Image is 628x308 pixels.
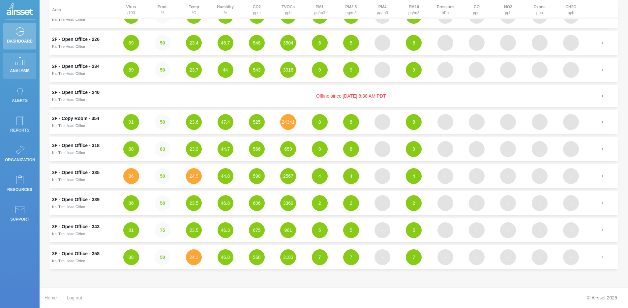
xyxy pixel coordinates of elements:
button: - [469,35,485,51]
td: 3F - Open Office - 335Kal Tire Head Office [49,164,115,188]
strong: CO2 [253,5,261,9]
button: 24.5 [186,168,202,184]
button: 5 [312,222,328,238]
strong: 50 [160,255,165,260]
strong: 50 [160,119,165,125]
button: 543 [249,62,265,78]
button: 24341 [280,114,296,130]
strong: Prod. [158,5,168,9]
button: 568 [249,249,265,265]
button: 566 [249,141,265,157]
button: 81 [123,222,139,238]
button: 83 [155,141,170,157]
button: 7 [312,249,328,265]
a: Analysis [3,53,36,79]
button: 7 [343,249,359,265]
button: 9 [406,62,422,78]
strong: PM2.5 [345,5,357,9]
button: 88 [123,249,139,265]
p: Alerts [5,96,35,106]
button: 23.7 [186,62,202,78]
button: - [437,62,453,78]
button: - [469,222,485,238]
button: - [374,141,390,157]
button: 659 [280,141,296,157]
button: - [469,141,485,157]
button: 675 [249,222,265,238]
strong: 50 [160,173,165,179]
button: - [374,195,390,211]
strong: NO2 [504,5,512,9]
button: 23.6 [186,114,202,130]
button: 3369 [280,195,296,211]
button: 2 [343,195,359,211]
button: - [437,141,453,157]
button: - [532,141,548,157]
button: - [500,222,516,238]
button: - [563,168,579,184]
button: 89 [123,62,139,78]
a: Dashboard [3,23,36,49]
p: Support [5,214,35,224]
button: 24.2 [186,249,202,265]
button: 91 [123,114,139,130]
button: - [563,195,579,211]
button: - [500,249,516,265]
button: - [500,195,516,211]
a: Log out [67,291,82,305]
a: Reports [3,112,36,139]
button: 46.7 [218,35,233,51]
strong: Temp [189,5,199,9]
td: 2F - Open Office - 240Kal Tire Head Office [49,85,115,107]
strong: CO [474,5,480,9]
button: 548 [249,35,265,51]
button: - [563,114,579,130]
button: 525 [249,114,265,130]
button: 23.4 [186,35,202,51]
strong: PM1 [315,5,324,9]
button: 606 [249,195,265,211]
td: 2F - Open Office - 226Kal Tire Head Office [49,31,115,55]
button: - [563,35,579,51]
button: - [469,62,485,78]
button: 8 [343,141,359,157]
a: Support [3,201,36,228]
strong: CH2O [565,5,576,9]
button: 4 [406,168,422,184]
button: - [500,114,516,130]
button: - [437,249,453,265]
button: 50 [155,35,170,51]
button: - [532,114,548,130]
button: 88 [123,141,139,157]
button: - [469,195,485,211]
button: 86 [123,168,139,184]
small: Kal Tire Head Office [52,205,85,209]
button: - [374,35,390,51]
button: - [469,249,485,265]
button: 5 [343,35,359,51]
button: 3018 [280,62,296,78]
button: - [437,222,453,238]
button: 9 [343,62,359,78]
strong: 50 [160,40,165,46]
button: 23.5 [186,195,202,211]
small: Kal Tire Head Office [52,72,85,76]
button: 961 [280,222,296,238]
button: 8 [312,114,328,130]
button: 590 [249,168,265,184]
button: 75 [155,222,170,238]
small: Kal Tire Head Office [52,17,85,21]
button: - [500,168,516,184]
button: - [563,249,579,265]
button: - [563,62,579,78]
button: 23.9 [186,141,202,157]
strong: PM10 [409,5,419,9]
button: - [532,222,548,238]
strong: 50 [160,200,165,206]
button: 5 [406,222,422,238]
button: 44.7 [218,141,233,157]
td: Offline since [DATE] 8:38 AM PDT [115,85,587,107]
a: Organization [3,142,36,168]
button: 3504 [280,35,296,51]
button: - [532,62,548,78]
